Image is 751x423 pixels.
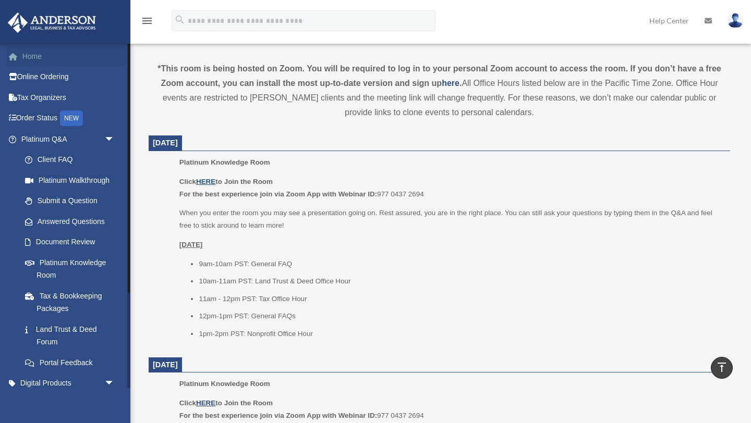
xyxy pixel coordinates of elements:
span: [DATE] [153,139,178,147]
a: Order StatusNEW [7,108,130,129]
p: 977 0437 2694 [179,397,723,421]
a: Platinum Knowledge Room [15,252,125,285]
a: Platinum Q&Aarrow_drop_down [7,129,130,150]
span: arrow_drop_down [104,129,125,150]
a: vertical_align_top [711,357,733,379]
div: All Office Hours listed below are in the Pacific Time Zone. Office Hour events are restricted to ... [149,61,730,120]
i: vertical_align_top [716,361,728,374]
i: search [174,14,186,26]
img: Anderson Advisors Platinum Portal [5,13,99,33]
a: Digital Productsarrow_drop_down [7,373,130,394]
a: Client FAQ [15,150,130,170]
a: Online Ordering [7,67,130,88]
a: Home [7,46,130,67]
li: 10am-11am PST: Land Trust & Deed Office Hour [199,275,723,288]
p: 977 0437 2694 [179,176,723,200]
strong: *This room is being hosted on Zoom. You will be required to log in to your personal Zoom account ... [158,64,721,88]
b: For the best experience join via Zoom App with Webinar ID: [179,190,377,198]
div: NEW [60,110,83,126]
a: here [442,79,459,88]
span: [DATE] [153,360,178,369]
p: When you enter the room you may see a presentation going on. Rest assured, you are in the right p... [179,207,723,231]
a: Platinum Walkthrough [15,170,130,191]
a: menu [141,18,153,27]
a: Answered Questions [15,211,130,232]
img: User Pic [728,13,743,28]
u: [DATE] [179,241,203,248]
a: HERE [196,178,215,185]
a: HERE [196,399,215,407]
strong: . [459,79,462,88]
a: Tax & Bookkeeping Packages [15,285,130,319]
li: 9am-10am PST: General FAQ [199,258,723,270]
span: arrow_drop_down [104,373,125,394]
i: menu [141,15,153,27]
b: Click to Join the Room [179,399,273,407]
b: Click to Join the Room [179,178,273,185]
a: Tax Organizers [7,87,130,108]
a: Document Review [15,232,130,253]
li: 12pm-1pm PST: General FAQs [199,310,723,322]
b: For the best experience join via Zoom App with Webinar ID: [179,412,377,419]
span: Platinum Knowledge Room [179,158,270,166]
li: 1pm-2pm PST: Nonprofit Office Hour [199,328,723,340]
li: 11am - 12pm PST: Tax Office Hour [199,293,723,305]
a: Portal Feedback [15,352,130,373]
span: Platinum Knowledge Room [179,380,270,388]
a: Land Trust & Deed Forum [15,319,130,352]
a: Submit a Question [15,191,130,211]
